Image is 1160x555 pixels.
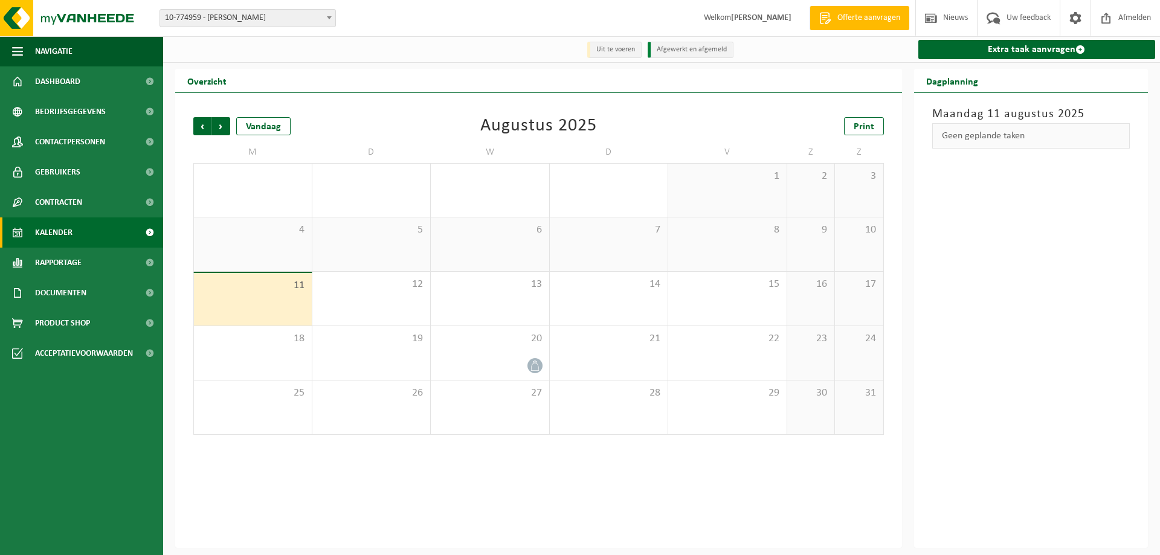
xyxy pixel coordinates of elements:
[844,117,884,135] a: Print
[556,278,662,291] span: 14
[318,278,425,291] span: 12
[648,42,733,58] li: Afgewerkt en afgemeld
[318,387,425,400] span: 26
[834,12,903,24] span: Offerte aanvragen
[437,170,543,183] span: 30
[35,248,82,278] span: Rapportage
[841,278,877,291] span: 17
[480,117,597,135] div: Augustus 2025
[841,170,877,183] span: 3
[35,97,106,127] span: Bedrijfsgegevens
[932,123,1130,149] div: Geen geplande taken
[193,117,211,135] span: Vorige
[35,66,80,97] span: Dashboard
[674,170,781,183] span: 1
[793,278,829,291] span: 16
[312,141,431,163] td: D
[200,170,306,183] span: 28
[318,332,425,345] span: 19
[35,217,72,248] span: Kalender
[674,223,781,237] span: 8
[674,278,781,291] span: 15
[918,40,1156,59] a: Extra taak aanvragen
[668,141,787,163] td: V
[556,387,662,400] span: 28
[793,170,829,183] span: 2
[431,141,550,163] td: W
[236,117,291,135] div: Vandaag
[550,141,669,163] td: D
[212,117,230,135] span: Volgende
[854,122,874,132] span: Print
[200,332,306,345] span: 18
[674,332,781,345] span: 22
[841,332,877,345] span: 24
[35,36,72,66] span: Navigatie
[841,387,877,400] span: 31
[437,278,543,291] span: 13
[841,223,877,237] span: 10
[35,157,80,187] span: Gebruikers
[437,223,543,237] span: 6
[35,338,133,368] span: Acceptatievoorwaarden
[810,6,909,30] a: Offerte aanvragen
[35,278,86,308] span: Documenten
[437,332,543,345] span: 20
[731,13,791,22] strong: [PERSON_NAME]
[587,42,642,58] li: Uit te voeren
[556,223,662,237] span: 7
[793,332,829,345] span: 23
[318,170,425,183] span: 29
[200,223,306,237] span: 4
[932,105,1130,123] h3: Maandag 11 augustus 2025
[193,141,312,163] td: M
[437,387,543,400] span: 27
[35,308,90,338] span: Product Shop
[160,10,335,27] span: 10-774959 - SCHEIRIS DANNY - MARIAKERKE
[159,9,336,27] span: 10-774959 - SCHEIRIS DANNY - MARIAKERKE
[200,387,306,400] span: 25
[35,127,105,157] span: Contactpersonen
[200,279,306,292] span: 11
[556,170,662,183] span: 31
[793,223,829,237] span: 9
[674,387,781,400] span: 29
[556,332,662,345] span: 21
[175,69,239,92] h2: Overzicht
[793,387,829,400] span: 30
[787,141,836,163] td: Z
[835,141,883,163] td: Z
[914,69,990,92] h2: Dagplanning
[318,223,425,237] span: 5
[35,187,82,217] span: Contracten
